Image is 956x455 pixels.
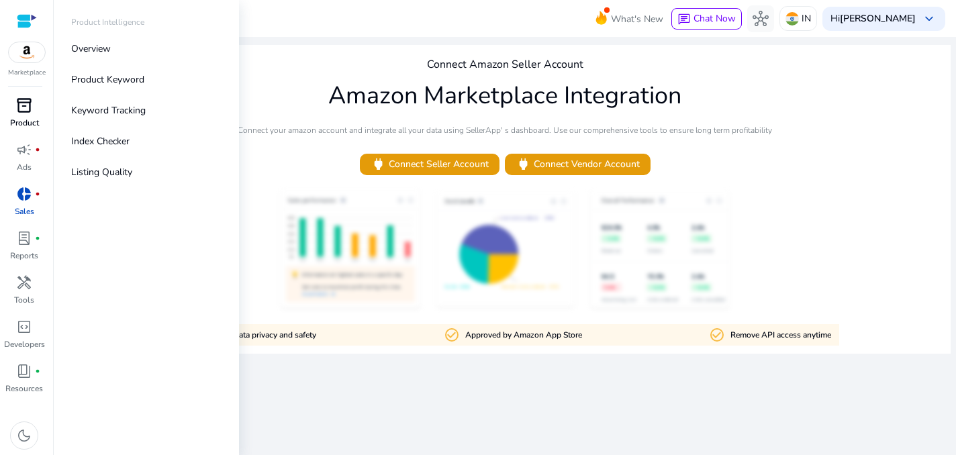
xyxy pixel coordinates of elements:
p: Listing Quality [71,165,132,179]
p: Reports [10,250,38,262]
p: Remove API access anytime [730,329,831,342]
span: fiber_manual_record [35,368,40,374]
span: chat [677,13,691,26]
mat-icon: check_circle_outline [709,327,725,343]
span: code_blocks [16,319,32,335]
p: Connect your amazon account and integrate all your data using SellerApp' s dashboard. Use our com... [238,124,772,136]
h1: Amazon Marketplace Integration [328,81,681,110]
span: inventory_2 [16,97,32,113]
span: Chat Now [694,12,736,25]
p: Product Keyword [71,72,144,87]
button: powerConnect Seller Account [360,154,499,175]
p: Approved by Amazon App Store [465,329,582,342]
span: handyman [16,274,32,291]
mat-icon: check_circle_outline [444,327,460,343]
p: Keyword Tracking [71,103,146,117]
button: hub [747,5,774,32]
span: campaign [16,142,32,158]
span: fiber_manual_record [35,236,40,241]
p: Marketplace [8,68,46,78]
span: power [516,156,531,172]
span: book_4 [16,363,32,379]
span: donut_small [16,186,32,202]
p: Sales [15,205,34,217]
img: amazon.svg [9,42,45,62]
img: in.svg [785,12,799,26]
p: Hi [830,14,916,23]
span: power [371,156,386,172]
span: What's New [611,7,663,31]
button: powerConnect Vendor Account [505,154,651,175]
p: Ads [17,161,32,173]
p: Overview [71,42,111,56]
p: Product Intelligence [71,16,144,28]
span: hub [753,11,769,27]
span: lab_profile [16,230,32,246]
button: chatChat Now [671,8,742,30]
span: keyboard_arrow_down [921,11,937,27]
h4: Connect Amazon Seller Account [427,58,583,71]
p: Developers [4,338,45,350]
span: fiber_manual_record [35,191,40,197]
span: Connect Vendor Account [516,156,640,172]
p: Product [10,117,39,129]
p: Tools [14,294,34,306]
p: Ensuring data privacy and safety [200,329,316,342]
span: Connect Seller Account [371,156,489,172]
p: IN [802,7,811,30]
span: fiber_manual_record [35,147,40,152]
p: Index Checker [71,134,130,148]
span: dark_mode [16,427,32,444]
p: Resources [5,383,43,395]
b: [PERSON_NAME] [840,12,916,25]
